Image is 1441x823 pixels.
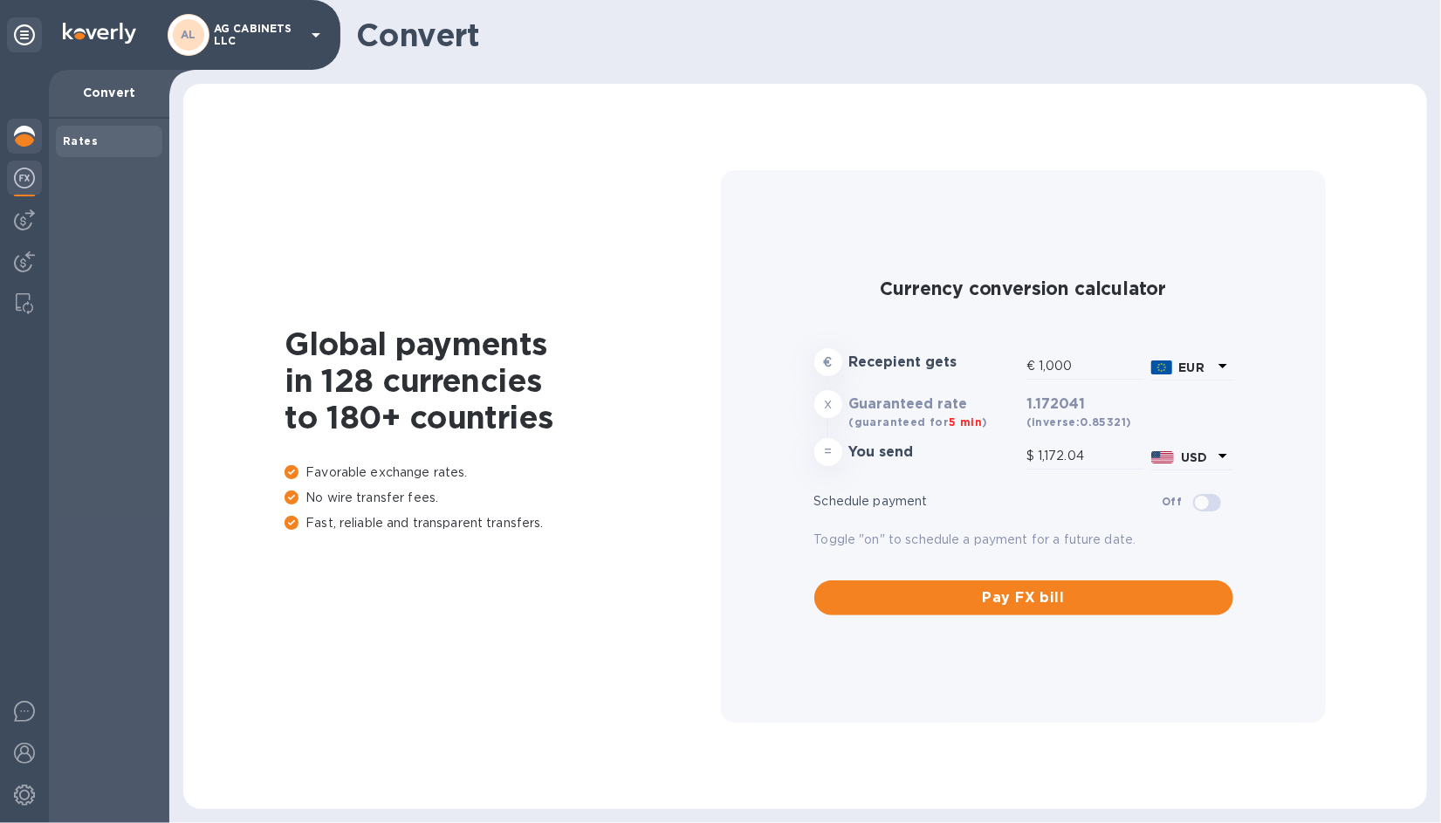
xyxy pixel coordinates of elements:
[181,28,196,41] b: AL
[63,23,136,44] img: Logo
[1026,415,1132,429] b: (inverse: 0.85321 )
[285,463,721,482] p: Favorable exchange rates.
[1026,353,1039,380] div: €
[285,489,721,507] p: No wire transfer fees.
[285,326,721,436] h1: Global payments in 128 currencies to 180+ countries
[814,438,842,466] div: =
[1026,443,1038,470] div: $
[1181,450,1207,464] b: USD
[1039,353,1144,380] input: Amount
[814,531,1233,549] p: Toggle "on" to schedule a payment for a future date.
[285,514,721,532] p: Fast, reliable and transparent transfers.
[814,390,842,418] div: x
[14,168,35,189] img: Foreign exchange
[849,415,988,429] b: (guaranteed for )
[814,580,1233,615] button: Pay FX bill
[1038,443,1144,470] input: Amount
[1151,451,1175,463] img: USD
[63,84,155,101] p: Convert
[849,396,1019,413] h3: Guaranteed rate
[214,23,301,47] p: AG CABINETS LLC
[849,354,1019,371] h3: Recepient gets
[814,492,1163,511] p: Schedule payment
[814,278,1233,299] h2: Currency conversion calculator
[849,444,1019,461] h3: You send
[63,134,98,147] b: Rates
[1179,360,1204,374] b: EUR
[7,17,42,52] div: Unpin categories
[1162,495,1182,508] b: Off
[828,587,1219,608] span: Pay FX bill
[1026,396,1233,413] h3: 1.172041
[823,355,832,369] strong: €
[356,17,1413,53] h1: Convert
[950,415,983,429] span: 5 min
